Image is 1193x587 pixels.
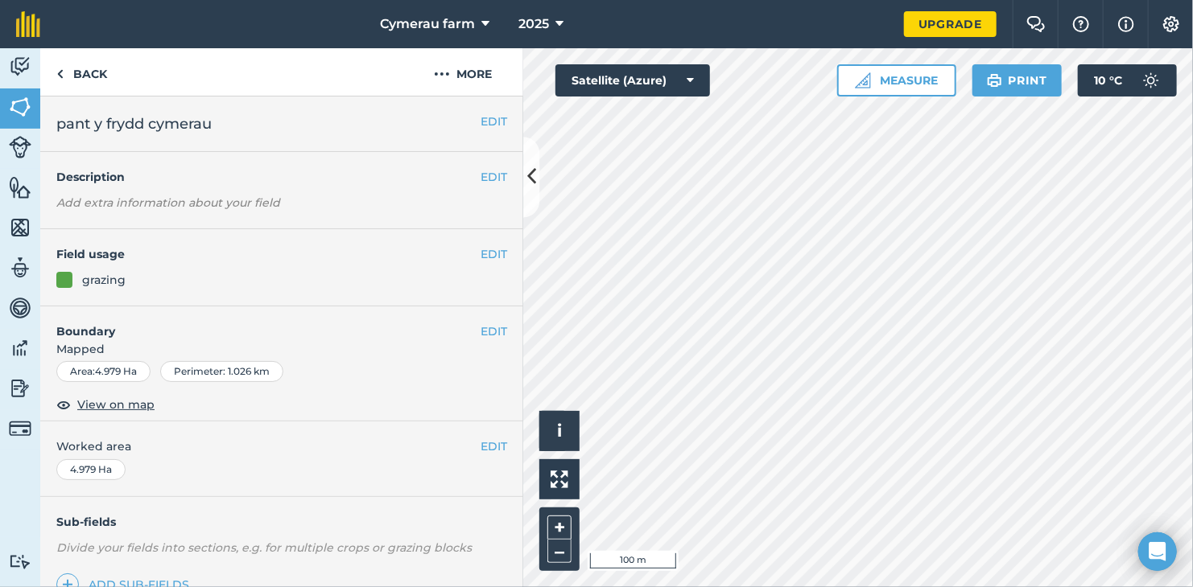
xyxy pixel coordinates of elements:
[40,48,123,96] a: Back
[904,11,997,37] a: Upgrade
[9,336,31,360] img: svg+xml;base64,PD94bWwgdmVyc2lvbj0iMS4wIiBlbmNvZGluZz0idXRmLTgiPz4KPCEtLSBHZW5lcmF0b3I6IEFkb2JlIE...
[547,540,572,563] button: –
[56,437,507,455] span: Worked area
[56,361,151,382] div: Area : 4.979 Ha
[1078,64,1177,96] button: 10 °C
[518,14,549,34] span: 2025
[987,71,1002,90] img: svg+xml;base64,PHN2ZyB4bWxucz0iaHR0cDovL3d3dy53My5vcmcvMjAwMC9zdmciIHdpZHRoPSIxOSIgaGVpZ2h0PSIyNC...
[40,340,523,358] span: Mapped
[9,216,31,240] img: svg+xml;base64,PHN2ZyB4bWxucz0iaHR0cDovL3d3dy53My5vcmcvMjAwMC9zdmciIHdpZHRoPSI1NiIgaGVpZ2h0PSI2MC...
[551,470,568,488] img: Four arrows, one pointing top left, one top right, one bottom right and the last bottom left
[9,376,31,400] img: svg+xml;base64,PD94bWwgdmVyc2lvbj0iMS4wIiBlbmNvZGluZz0idXRmLTgiPz4KPCEtLSBHZW5lcmF0b3I6IEFkb2JlIE...
[9,175,31,199] img: svg+xml;base64,PHN2ZyB4bWxucz0iaHR0cDovL3d3dy53My5vcmcvMjAwMC9zdmciIHdpZHRoPSI1NiIgaGVpZ2h0PSI2MC...
[56,395,71,414] img: svg+xml;base64,PHN2ZyB4bWxucz0iaHR0cDovL3d3dy53My5vcmcvMjAwMC9zdmciIHdpZHRoPSIxOCIgaGVpZ2h0PSIyNC...
[16,11,40,37] img: fieldmargin Logo
[539,411,580,451] button: i
[855,72,871,88] img: Ruler icon
[160,361,283,382] div: Perimeter : 1.026 km
[9,256,31,280] img: svg+xml;base64,PD94bWwgdmVyc2lvbj0iMS4wIiBlbmNvZGluZz0idXRmLTgiPz4KPCEtLSBHZW5lcmF0b3I6IEFkb2JlIE...
[555,64,710,96] button: Satellite (Azure)
[56,459,126,480] div: 4.979 Ha
[82,271,126,289] div: grazing
[481,245,507,263] button: EDIT
[9,55,31,79] img: svg+xml;base64,PD94bWwgdmVyc2lvbj0iMS4wIiBlbmNvZGluZz0idXRmLTgiPz4KPCEtLSBHZW5lcmF0b3I6IEFkb2JlIE...
[1135,64,1167,96] img: svg+xml;base64,PD94bWwgdmVyc2lvbj0iMS4wIiBlbmNvZGluZz0idXRmLTgiPz4KPCEtLSBHZW5lcmF0b3I6IEFkb2JlIE...
[56,113,212,135] span: pant y frydd cymerau
[56,245,481,263] h4: Field usage
[9,417,31,440] img: svg+xml;base64,PD94bWwgdmVyc2lvbj0iMS4wIiBlbmNvZGluZz0idXRmLTgiPz4KPCEtLSBHZW5lcmF0b3I6IEFkb2JlIE...
[547,515,572,540] button: +
[1094,64,1122,96] span: 10 ° C
[481,322,507,340] button: EDIT
[837,64,956,96] button: Measure
[1071,16,1091,32] img: A question mark icon
[481,113,507,130] button: EDIT
[77,396,155,413] span: View on map
[56,64,64,84] img: svg+xml;base64,PHN2ZyB4bWxucz0iaHR0cDovL3d3dy53My5vcmcvMjAwMC9zdmciIHdpZHRoPSI5IiBoZWlnaHQ9IjI0Ii...
[380,14,475,34] span: Cymerau farm
[1026,16,1046,32] img: Two speech bubbles overlapping with the left bubble in the forefront
[9,95,31,119] img: svg+xml;base64,PHN2ZyB4bWxucz0iaHR0cDovL3d3dy53My5vcmcvMjAwMC9zdmciIHdpZHRoPSI1NiIgaGVpZ2h0PSI2MC...
[40,513,523,531] h4: Sub-fields
[1162,16,1181,32] img: A cog icon
[56,195,280,210] em: Add extra information about your field
[56,168,507,186] h4: Description
[434,64,450,84] img: svg+xml;base64,PHN2ZyB4bWxucz0iaHR0cDovL3d3dy53My5vcmcvMjAwMC9zdmciIHdpZHRoPSIyMCIgaGVpZ2h0PSIyNC...
[972,64,1063,96] button: Print
[9,554,31,569] img: svg+xml;base64,PD94bWwgdmVyc2lvbj0iMS4wIiBlbmNvZGluZz0idXRmLTgiPz4KPCEtLSBHZW5lcmF0b3I6IEFkb2JlIE...
[402,48,523,96] button: More
[1138,532,1177,571] div: Open Intercom Messenger
[40,306,481,340] h4: Boundary
[557,421,562,441] span: i
[9,296,31,320] img: svg+xml;base64,PD94bWwgdmVyc2lvbj0iMS4wIiBlbmNvZGluZz0idXRmLTgiPz4KPCEtLSBHZW5lcmF0b3I6IEFkb2JlIE...
[56,395,155,414] button: View on map
[56,540,472,555] em: Divide your fields into sections, e.g. for multiple crops or grazing blocks
[481,437,507,455] button: EDIT
[1118,14,1134,34] img: svg+xml;base64,PHN2ZyB4bWxucz0iaHR0cDovL3d3dy53My5vcmcvMjAwMC9zdmciIHdpZHRoPSIxNyIgaGVpZ2h0PSIxNy...
[9,136,31,158] img: svg+xml;base64,PD94bWwgdmVyc2lvbj0iMS4wIiBlbmNvZGluZz0idXRmLTgiPz4KPCEtLSBHZW5lcmF0b3I6IEFkb2JlIE...
[481,168,507,186] button: EDIT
